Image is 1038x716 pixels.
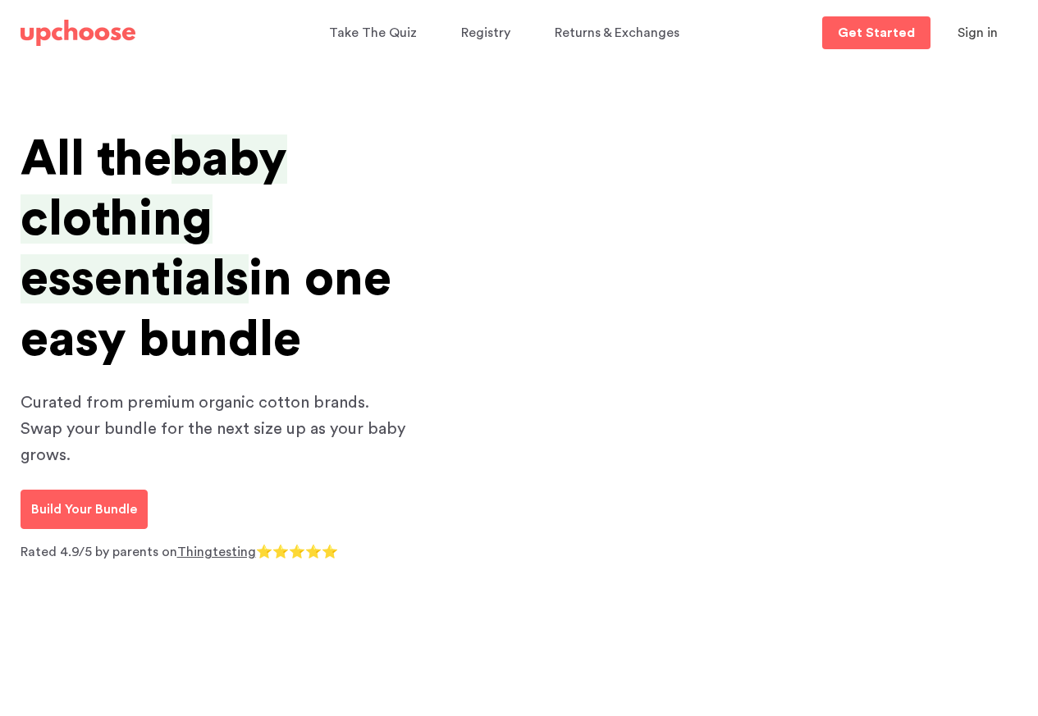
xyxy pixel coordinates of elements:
[555,17,684,49] a: Returns & Exchanges
[177,545,256,559] a: Thingtesting
[21,135,171,184] span: All the
[256,545,338,559] span: ⭐⭐⭐⭐⭐
[31,499,137,519] p: Build Your Bundle
[21,390,414,468] p: Curated from premium organic cotton brands. Swap your bundle for the next size up as your baby gr...
[937,16,1018,49] button: Sign in
[461,26,510,39] span: Registry
[958,26,998,39] span: Sign in
[21,16,135,50] a: UpChoose
[329,26,417,39] span: Take The Quiz
[21,254,391,363] span: in one easy bundle
[21,490,148,529] a: Build Your Bundle
[461,17,515,49] a: Registry
[555,26,679,39] span: Returns & Exchanges
[838,26,915,39] p: Get Started
[822,16,931,49] a: Get Started
[21,20,135,46] img: UpChoose
[329,17,422,49] a: Take The Quiz
[21,135,287,303] span: baby clothing essentials
[21,545,177,559] span: Rated 4.9/5 by parents on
